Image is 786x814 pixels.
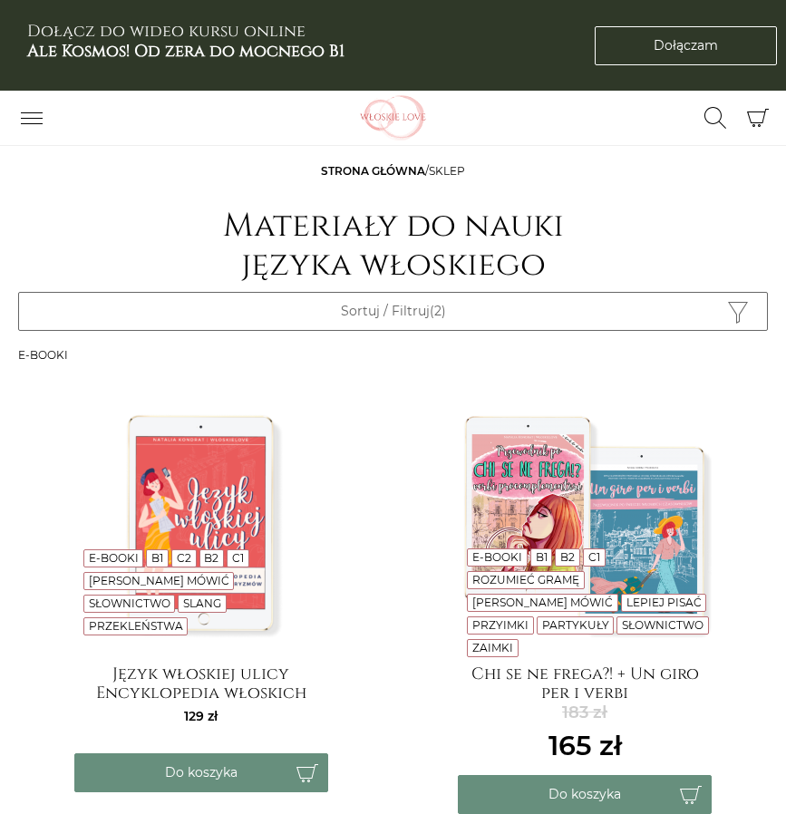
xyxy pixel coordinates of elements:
a: E-booki [472,550,522,564]
span: Dołączam [654,36,718,55]
h3: E-booki [18,349,768,362]
a: Chi se ne frega?! + Un giro per i verbi [458,664,712,701]
b: Ale Kosmos! Od zera do mocnego B1 [27,40,344,63]
a: [PERSON_NAME] mówić [89,574,229,587]
span: / [321,164,465,178]
a: Przyimki [472,618,529,632]
button: Koszyk [738,99,777,138]
a: Lepiej pisać [626,596,702,609]
a: C2 [177,551,191,565]
img: Włoskielove [335,95,452,141]
a: C1 [588,550,600,564]
button: Przełącz widoczność filtrów [18,292,768,331]
a: [PERSON_NAME] mówić [472,596,613,609]
a: Slang [183,596,221,610]
a: C1 [232,551,244,565]
a: Język włoskiej ulicy Encyklopedia włoskich wulgaryzmów [74,664,328,701]
a: Słownictwo [622,618,704,632]
a: Rozumieć gramę [472,573,579,586]
del: 183 [548,701,622,725]
a: B1 [536,550,548,564]
a: Zaimki [472,641,513,654]
span: sklep [429,164,465,178]
a: B2 [560,550,575,564]
span: (2) [430,303,446,319]
a: Przekleństwa [89,619,183,633]
a: E-booki [89,551,139,565]
button: Przełącz formularz wyszukiwania [693,102,738,133]
a: Dołączam [595,26,777,65]
a: Strona główna [321,164,425,178]
h3: Dołącz do wideo kursu online [27,22,344,61]
a: Słownictwo [89,596,170,610]
ins: 165 [548,725,622,766]
button: Do koszyka [458,775,712,814]
h1: Materiały do nauki języka włoskiego [212,207,575,285]
a: B2 [204,551,218,565]
button: Przełącz nawigację [9,102,54,133]
a: B1 [151,551,163,565]
span: 129 [184,708,218,724]
a: Partykuły [542,618,609,632]
button: Do koszyka [74,753,328,792]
